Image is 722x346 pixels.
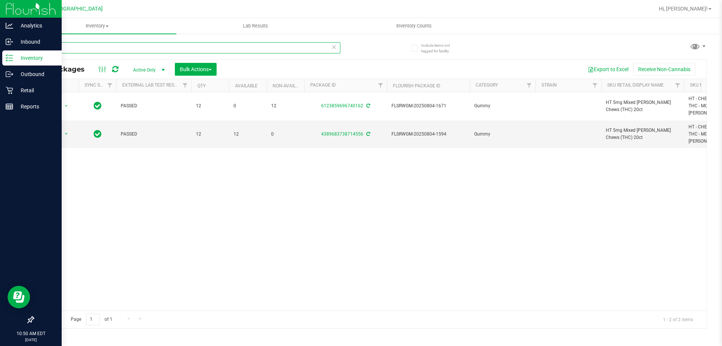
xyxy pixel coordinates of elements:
span: Clear [331,42,337,52]
a: Inventory Counts [335,18,493,34]
span: 0 [234,102,262,110]
span: FLSRWGM-20250804-1594 [391,131,465,138]
span: PASSED [121,131,187,138]
a: Filter [523,79,535,92]
a: 6123859696740162 [321,103,363,108]
iframe: Resource center [8,286,30,308]
inline-svg: Outbound [6,70,13,78]
span: Hi, [PERSON_NAME]! [659,6,708,12]
button: Receive Non-Cannabis [633,63,695,76]
span: Inventory [18,23,176,29]
p: 10:50 AM EDT [3,330,58,337]
a: Available [235,83,258,88]
a: Filter [179,79,191,92]
span: Sync from Compliance System [365,131,370,137]
a: Qty [197,83,206,88]
span: All Packages [39,65,92,73]
span: HT 5mg Mixed [PERSON_NAME] Chews (THC) 20ct [606,99,680,113]
span: Lab Results [233,23,278,29]
span: 1 - 2 of 2 items [657,314,699,325]
span: PASSED [121,102,187,110]
p: [DATE] [3,337,58,343]
a: Category [476,82,498,88]
p: Inbound [13,37,58,46]
span: Bulk Actions [180,66,212,72]
p: Outbound [13,70,58,79]
a: Package ID [310,82,336,88]
span: 12 [196,102,224,110]
a: Sync Status [85,82,114,88]
a: Non-Available [273,83,306,88]
p: Retail [13,86,58,95]
span: Gummy [474,131,531,138]
a: External Lab Test Result [122,82,181,88]
inline-svg: Analytics [6,22,13,29]
inline-svg: Reports [6,103,13,110]
span: 0 [271,131,300,138]
a: Lab Results [176,18,335,34]
a: Filter [672,79,684,92]
span: [GEOGRAPHIC_DATA] [51,6,103,12]
inline-svg: Inventory [6,54,13,62]
span: Page of 1 [64,314,118,325]
a: Sku Retail Display Name [607,82,664,88]
span: 12 [234,131,262,138]
p: Analytics [13,21,58,30]
a: Flourish Package ID [393,83,440,88]
span: Inventory Counts [386,23,442,29]
button: Export to Excel [583,63,633,76]
span: Sync from Compliance System [365,103,370,108]
span: Include items not tagged for facility [421,43,459,54]
p: Reports [13,102,58,111]
inline-svg: Inbound [6,38,13,46]
input: Search Package ID, Item Name, SKU, Lot or Part Number... [33,42,340,53]
a: Filter [589,79,601,92]
span: 12 [196,131,224,138]
a: SKU Name [690,82,713,88]
inline-svg: Retail [6,87,13,94]
a: 4389683738714556 [321,131,363,137]
span: FLSRWGM-20250804-1671 [391,102,465,110]
span: select [62,101,71,111]
a: Filter [375,79,387,92]
input: 1 [86,314,100,325]
p: Inventory [13,53,58,62]
span: HT 5mg Mixed [PERSON_NAME] Chews (THC) 20ct [606,127,680,141]
a: Inventory [18,18,176,34]
span: select [62,129,71,139]
a: Strain [541,82,557,88]
a: Filter [104,79,116,92]
span: In Sync [94,129,102,139]
span: Gummy [474,102,531,110]
button: Bulk Actions [175,63,217,76]
span: 12 [271,102,300,110]
span: In Sync [94,101,102,111]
